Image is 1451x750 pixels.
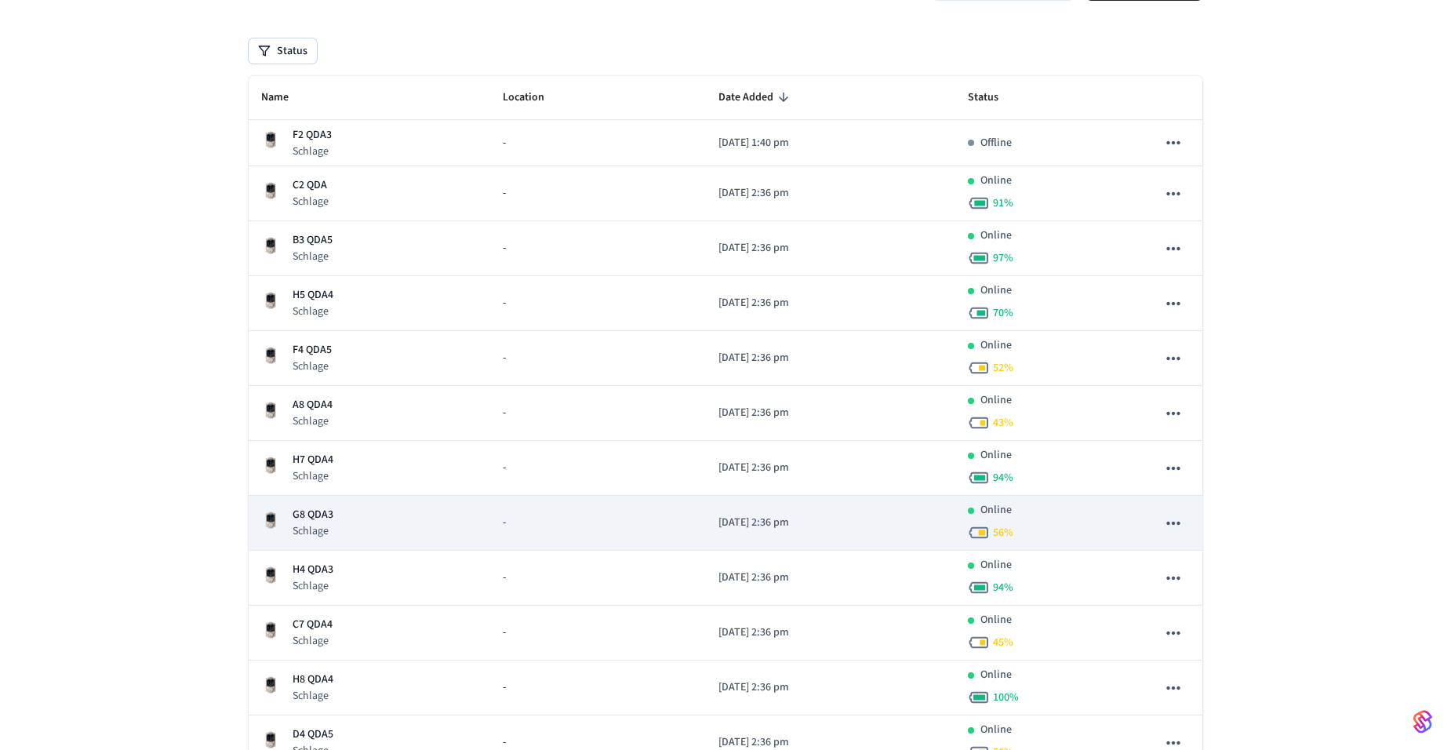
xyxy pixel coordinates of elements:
span: Date Added [718,86,794,110]
p: Schlage [293,523,333,539]
p: Online [980,502,1012,519]
p: Schlage [293,144,332,159]
span: - [503,135,506,151]
p: [DATE] 2:36 pm [718,240,943,257]
span: 94 % [993,470,1013,486]
p: [DATE] 2:36 pm [718,679,943,696]
span: 94 % [993,580,1013,595]
p: H4 QDA3 [293,562,333,578]
p: [DATE] 2:36 pm [718,350,943,366]
img: Schlage Sense Smart Deadbolt with Camelot Trim, Front [261,130,280,149]
span: 97 % [993,250,1013,266]
span: Status [968,86,1019,110]
p: [DATE] 2:36 pm [718,295,943,311]
span: 45 % [993,635,1013,650]
p: Online [980,667,1012,683]
img: Schlage Sense Smart Deadbolt with Camelot Trim, Front [261,675,280,694]
img: Schlage Sense Smart Deadbolt with Camelot Trim, Front [261,566,280,584]
p: F2 QDA3 [293,127,332,144]
p: Online [980,173,1012,189]
p: [DATE] 2:36 pm [718,460,943,476]
img: Schlage Sense Smart Deadbolt with Camelot Trim, Front [261,181,280,200]
p: Offline [980,135,1012,151]
p: C2 QDA [293,177,329,194]
p: Online [980,612,1012,628]
p: G8 QDA3 [293,507,333,523]
img: Schlage Sense Smart Deadbolt with Camelot Trim, Front [261,291,280,310]
p: Schlage [293,194,329,209]
p: C7 QDA4 [293,617,333,633]
p: F4 QDA5 [293,342,332,359]
p: Online [980,337,1012,354]
button: Status [249,38,317,64]
p: D4 QDA5 [293,726,333,743]
img: Schlage Sense Smart Deadbolt with Camelot Trim, Front [261,236,280,255]
span: - [503,295,506,311]
p: Online [980,392,1012,409]
p: Online [980,447,1012,464]
p: Schlage [293,413,333,429]
span: - [503,405,506,421]
img: Schlage Sense Smart Deadbolt with Camelot Trim, Front [261,456,280,475]
span: - [503,679,506,696]
p: Schlage [293,304,333,319]
p: Online [980,722,1012,738]
p: H8 QDA4 [293,672,333,688]
p: Schlage [293,468,333,484]
p: Schlage [293,249,333,264]
p: Online [980,282,1012,299]
img: SeamLogoGradient.69752ec5.svg [1413,709,1432,734]
p: H5 QDA4 [293,287,333,304]
p: [DATE] 2:36 pm [718,515,943,531]
p: [DATE] 2:36 pm [718,570,943,586]
img: Schlage Sense Smart Deadbolt with Camelot Trim, Front [261,346,280,365]
p: Online [980,228,1012,244]
p: A8 QDA4 [293,397,333,413]
span: - [503,350,506,366]
p: Online [980,557,1012,573]
p: [DATE] 2:36 pm [718,624,943,641]
p: Schlage [293,688,333,704]
span: - [503,240,506,257]
span: - [503,624,506,641]
span: 52 % [993,360,1013,376]
span: Name [261,86,309,110]
span: - [503,185,506,202]
img: Schlage Sense Smart Deadbolt with Camelot Trim, Front [261,621,280,639]
p: [DATE] 1:40 pm [718,135,943,151]
span: Location [503,86,565,110]
p: B3 QDA5 [293,232,333,249]
p: Schlage [293,633,333,649]
span: 91 % [993,195,1013,211]
img: Schlage Sense Smart Deadbolt with Camelot Trim, Front [261,401,280,420]
span: 43 % [993,415,1013,431]
p: Schlage [293,359,332,374]
span: - [503,460,506,476]
p: H7 QDA4 [293,452,333,468]
p: Schlage [293,578,333,594]
span: 56 % [993,525,1013,541]
img: Schlage Sense Smart Deadbolt with Camelot Trim, Front [261,511,280,530]
span: - [503,515,506,531]
p: [DATE] 2:36 pm [718,405,943,421]
img: Schlage Sense Smart Deadbolt with Camelot Trim, Front [261,730,280,749]
span: - [503,570,506,586]
p: [DATE] 2:36 pm [718,185,943,202]
span: 70 % [993,305,1013,321]
span: 100 % [993,690,1019,705]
